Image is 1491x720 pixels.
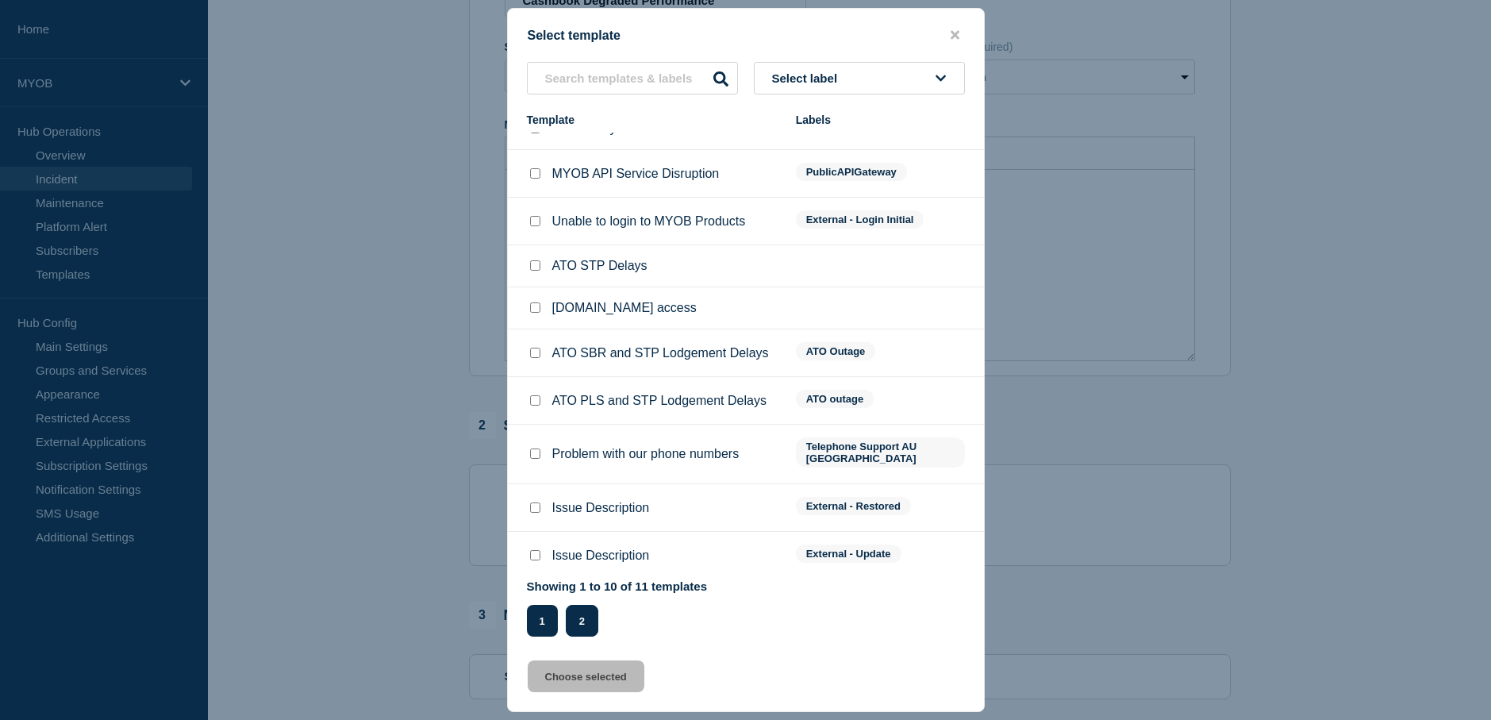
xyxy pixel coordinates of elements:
div: Select template [508,28,984,43]
span: ATO outage [796,390,874,408]
p: Issue Description [552,501,650,515]
input: Unable to login to MYOB Products checkbox [530,216,540,226]
div: Template [527,114,780,126]
input: ATO STP Delays checkbox [530,260,540,271]
p: ATO STP Delays [552,259,648,273]
input: MYOB API Service Disruption checkbox [530,168,540,179]
input: Search templates & labels [527,62,738,94]
span: External - Login Initial [796,210,924,229]
p: MYOB API Service Disruption [552,167,720,181]
span: Select label [772,71,844,85]
input: Issue Description checkbox [530,550,540,560]
span: External - Restored [796,497,911,515]
span: ATO Outage [796,342,876,360]
span: External - Update [796,545,901,563]
p: Problem with our phone numbers [552,447,740,461]
input: Problem with our phone numbers checkbox [530,449,540,459]
button: close button [946,28,964,43]
button: Select label [754,62,965,94]
input: Issue Description checkbox [530,502,540,513]
p: ATO PLS and STP Lodgement Delays [552,394,767,408]
button: 1 [527,605,558,637]
p: Showing 1 to 10 of 11 templates [527,579,708,593]
p: [DOMAIN_NAME] access [552,301,697,315]
p: ATO SBR and STP Lodgement Delays [552,346,769,360]
div: Labels [796,114,965,126]
p: Issue Description [552,549,650,563]
button: 2 [566,605,598,637]
button: Choose selected [528,660,644,692]
input: ATO PLS and STP Lodgement Delays checkbox [530,395,540,406]
input: ATO SBR and STP Lodgement Delays checkbox [530,348,540,358]
input: my.myob.com access checkbox [530,302,540,313]
span: PublicAPIGateway [796,163,907,181]
p: Unable to login to MYOB Products [552,214,746,229]
span: Telephone Support AU [GEOGRAPHIC_DATA] [796,437,965,468]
